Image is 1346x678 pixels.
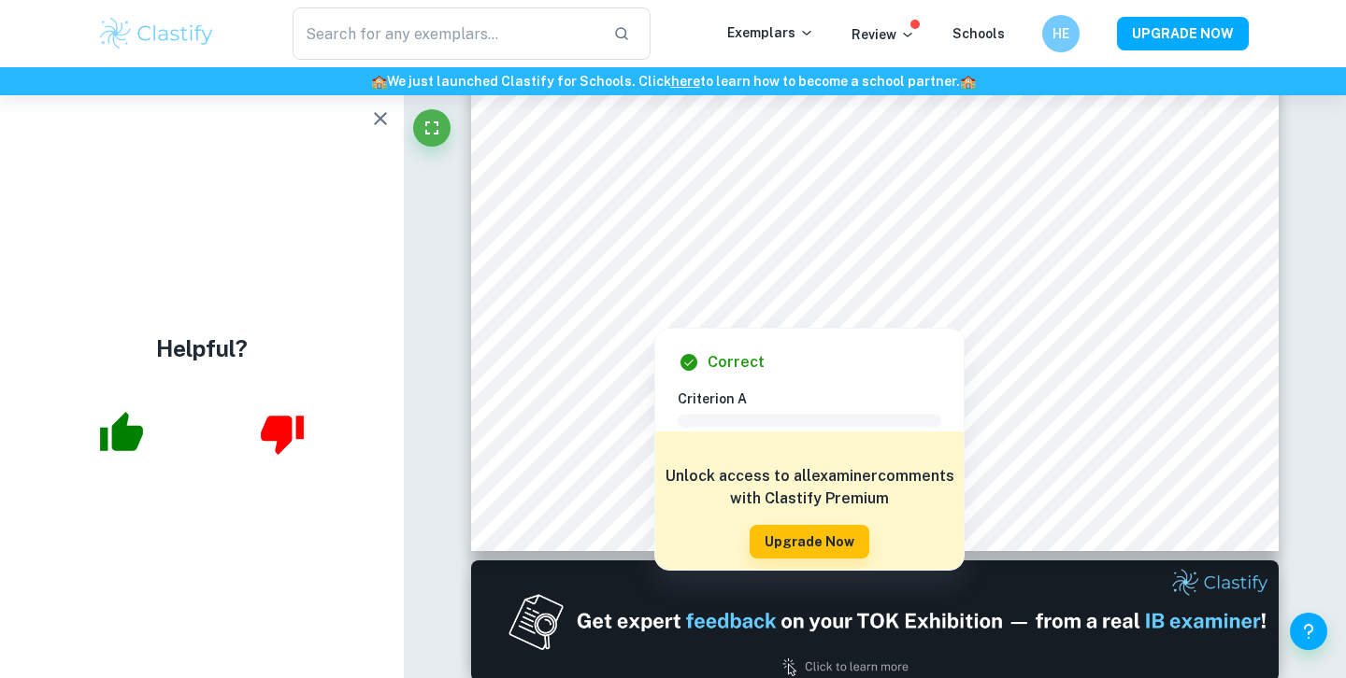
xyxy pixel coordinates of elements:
[413,109,451,147] button: Fullscreen
[665,465,954,510] h6: Unlock access to all examiner comments with Clastify Premium
[156,332,248,365] h4: Helpful?
[750,525,869,558] button: Upgrade Now
[97,15,216,52] img: Clastify logo
[852,24,915,45] p: Review
[1117,17,1249,50] button: UPGRADE NOW
[727,22,814,43] p: Exemplars
[678,388,956,409] h6: Criterion A
[1042,15,1080,52] button: HE
[671,74,700,89] a: here
[371,74,387,89] span: 🏫
[293,7,598,60] input: Search for any exemplars...
[1051,23,1072,44] h6: HE
[1290,613,1327,650] button: Help and Feedback
[708,351,765,374] h6: Correct
[960,74,976,89] span: 🏫
[952,26,1005,41] a: Schools
[4,71,1342,92] h6: We just launched Clastify for Schools. Click to learn how to become a school partner.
